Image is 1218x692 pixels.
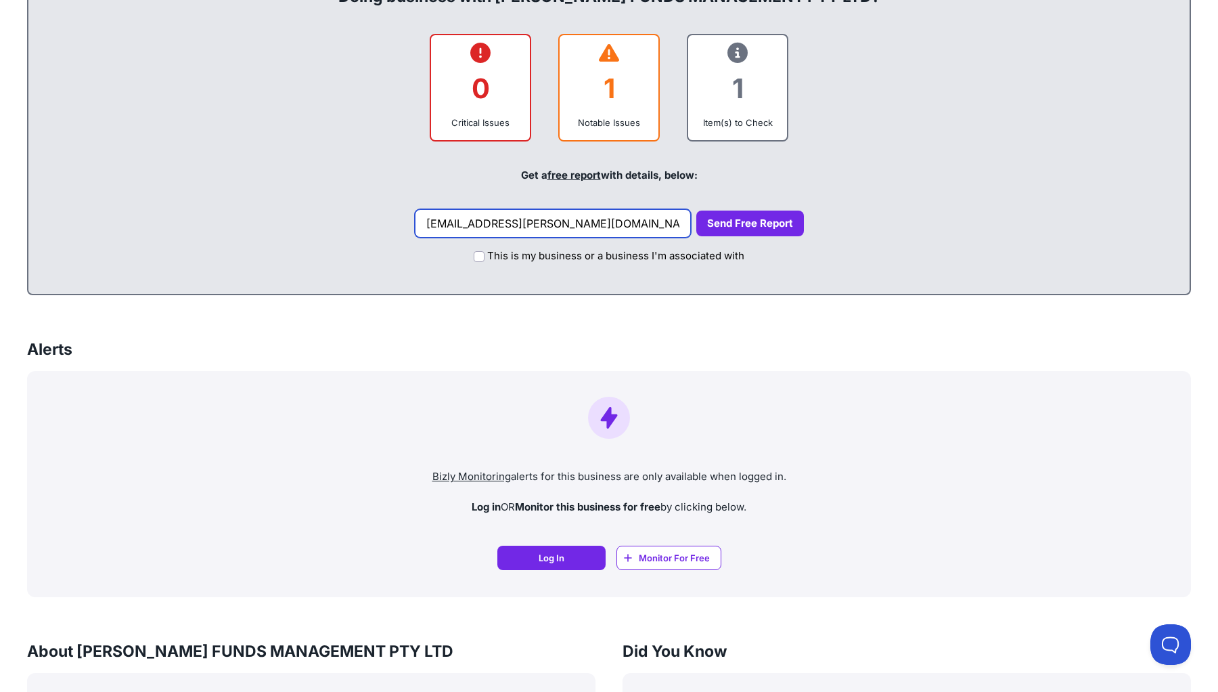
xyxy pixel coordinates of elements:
[487,248,744,264] label: This is my business or a business I'm associated with
[432,470,511,483] a: Bizly Monitoring
[515,500,660,513] strong: Monitor this business for free
[415,209,691,238] input: Your email address
[1150,624,1191,665] iframe: Toggle Customer Support
[442,116,519,129] div: Critical Issues
[38,500,1180,515] p: OR by clicking below.
[521,169,698,181] span: Get a with details, below:
[27,641,595,662] h3: About [PERSON_NAME] FUNDS MANAGEMENT PTY LTD
[570,116,648,129] div: Notable Issues
[639,551,710,565] span: Monitor For Free
[699,116,776,129] div: Item(s) to Check
[547,169,601,181] a: free report
[699,61,776,116] div: 1
[497,546,606,570] a: Log In
[696,211,804,237] button: Send Free Report
[570,61,648,116] div: 1
[539,551,564,565] span: Log In
[472,500,501,513] strong: Log in
[27,339,72,360] h3: Alerts
[616,546,721,570] a: Monitor For Free
[623,641,1191,662] h3: Did You Know
[442,61,519,116] div: 0
[38,469,1180,485] p: alerts for this business are only available when logged in.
